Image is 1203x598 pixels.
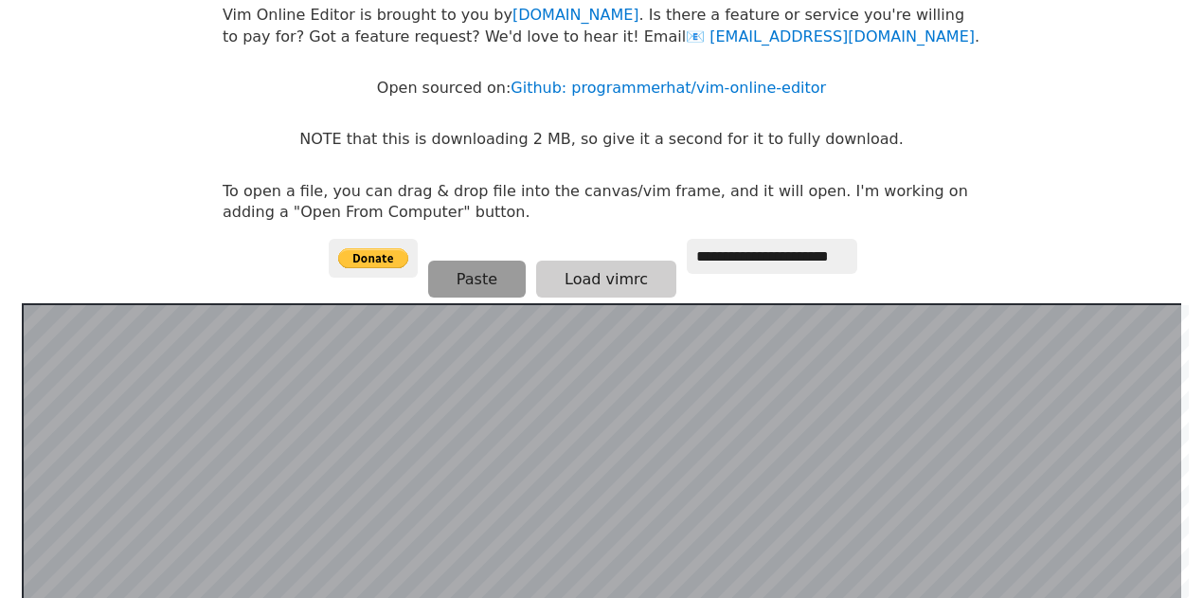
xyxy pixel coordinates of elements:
[686,27,975,45] a: [EMAIL_ADDRESS][DOMAIN_NAME]
[223,5,980,47] p: Vim Online Editor is brought to you by . Is there a feature or service you're willing to pay for?...
[511,79,826,97] a: Github: programmerhat/vim-online-editor
[512,6,639,24] a: [DOMAIN_NAME]
[536,261,676,298] button: Load vimrc
[299,129,903,150] p: NOTE that this is downloading 2 MB, so give it a second for it to fully download.
[377,78,826,99] p: Open sourced on:
[223,181,980,224] p: To open a file, you can drag & drop file into the canvas/vim frame, and it will open. I'm working...
[428,261,526,298] button: Paste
